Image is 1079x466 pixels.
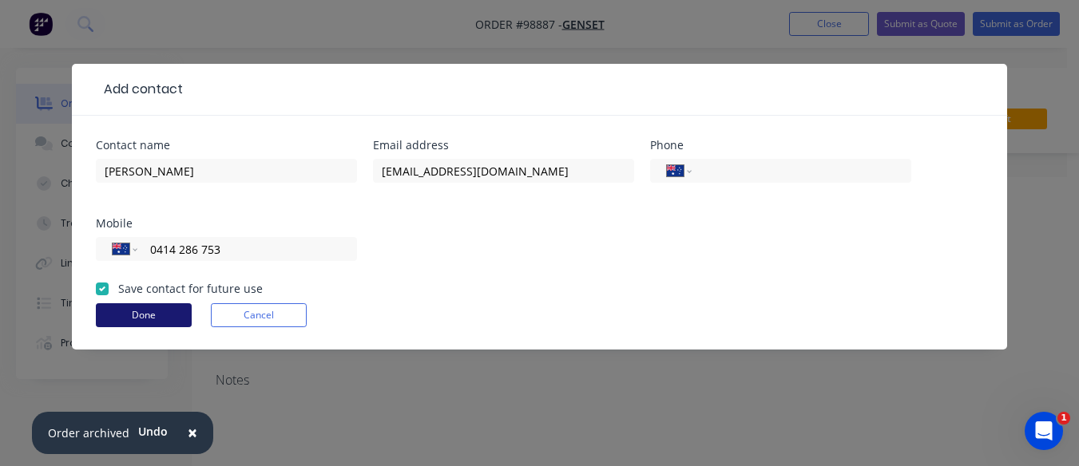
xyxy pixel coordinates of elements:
[188,421,197,444] span: ×
[96,80,183,99] div: Add contact
[172,414,213,452] button: Close
[650,140,911,151] div: Phone
[118,280,263,297] label: Save contact for future use
[373,140,634,151] div: Email address
[1025,412,1063,450] iframe: Intercom live chat
[1057,412,1070,425] span: 1
[48,425,129,441] div: Order archived
[129,420,177,444] button: Undo
[96,303,192,327] button: Done
[96,218,357,229] div: Mobile
[211,303,307,327] button: Cancel
[96,140,357,151] div: Contact name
